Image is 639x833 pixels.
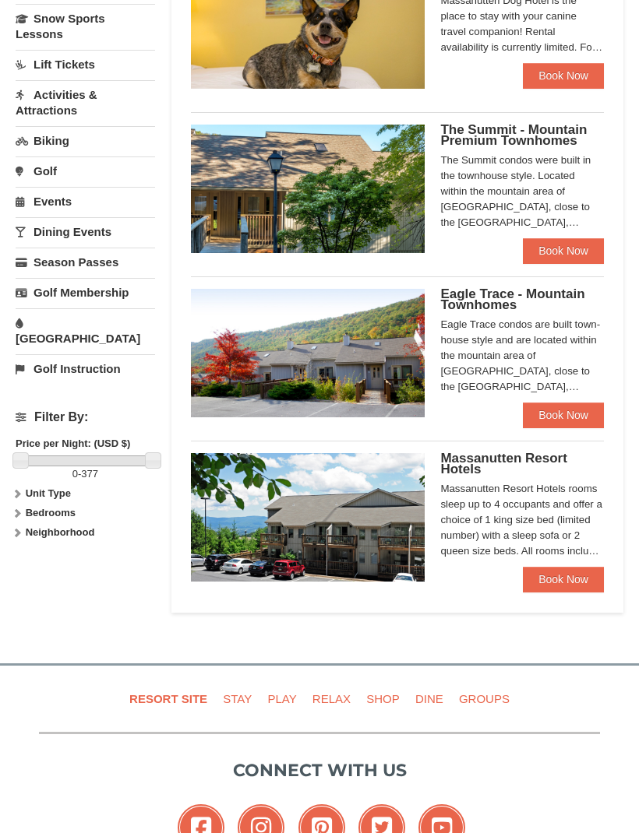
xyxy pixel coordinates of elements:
a: Lift Tickets [16,50,155,79]
img: 19219026-1-e3b4ac8e.jpg [191,453,425,581]
p: Connect with us [39,757,600,783]
strong: Price per Night: (USD $) [16,438,130,449]
a: Shop [360,681,406,716]
a: Golf Instruction [16,354,155,383]
strong: Bedrooms [26,507,76,518]
a: Activities & Attractions [16,80,155,125]
span: 377 [81,468,98,480]
strong: Unit Type [26,487,71,499]
span: The Summit - Mountain Premium Townhomes [440,122,587,148]
div: The Summit condos were built in the townhouse style. Located within the mountain area of [GEOGRAP... [440,153,604,230]
a: Book Now [523,567,604,592]
a: Golf Membership [16,278,155,307]
img: 19218983-1-9b289e55.jpg [191,289,425,416]
label: - [16,466,155,482]
span: Eagle Trace - Mountain Townhomes [440,286,584,312]
a: Relax [306,681,357,716]
a: Biking [16,126,155,155]
span: 0 [72,468,78,480]
h4: Filter By: [16,410,155,424]
a: [GEOGRAPHIC_DATA] [16,308,155,353]
a: Groups [453,681,516,716]
a: Book Now [523,63,604,88]
div: Massanutten Resort Hotels rooms sleep up to 4 occupants and offer a choice of 1 king size bed (li... [440,481,604,559]
a: Play [261,681,302,716]
a: Snow Sports Lessons [16,4,155,48]
a: Season Passes [16,248,155,276]
div: Eagle Trace condos are built town-house style and are located within the mountain area of [GEOGRA... [440,317,604,395]
a: Golf [16,156,155,185]
img: 19219034-1-0eee7e00.jpg [191,125,425,252]
a: Dining Events [16,217,155,246]
a: Dine [409,681,450,716]
a: Resort Site [123,681,214,716]
a: Book Now [523,402,604,427]
a: Stay [217,681,258,716]
strong: Neighborhood [26,526,95,538]
a: Events [16,187,155,216]
span: Massanutten Resort Hotels [440,451,567,476]
a: Book Now [523,238,604,263]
